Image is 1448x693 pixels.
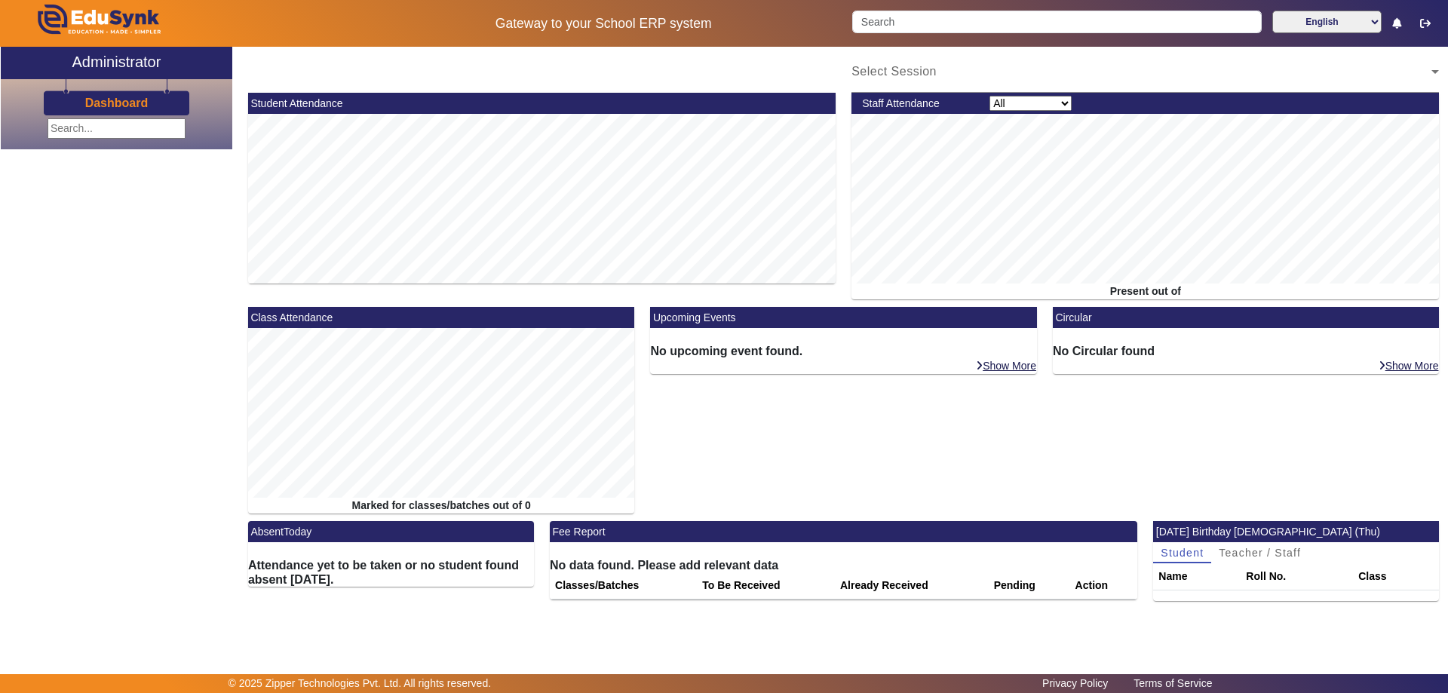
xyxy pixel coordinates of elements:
input: Search [852,11,1261,33]
h6: No data found. Please add relevant data [550,558,1137,572]
span: Student [1161,547,1204,558]
mat-card-header: AbsentToday [248,521,534,542]
a: Administrator [1,47,232,79]
th: Pending [989,572,1070,599]
div: Marked for classes/batches out of 0 [248,498,635,514]
a: Privacy Policy [1035,673,1115,693]
th: To Be Received [697,572,835,599]
p: © 2025 Zipper Technologies Pvt. Ltd. All rights reserved. [229,676,492,691]
mat-card-header: Circular [1053,307,1440,328]
th: Class [1353,563,1439,590]
mat-card-header: Class Attendance [248,307,635,328]
input: Search... [48,118,186,139]
a: Terms of Service [1126,673,1219,693]
mat-card-header: [DATE] Birthday [DEMOGRAPHIC_DATA] (Thu) [1153,521,1439,542]
mat-card-header: Student Attendance [248,93,836,114]
div: Present out of [851,284,1439,299]
th: Name [1153,563,1241,590]
h6: Attendance yet to be taken or no student found absent [DATE]. [248,558,534,587]
span: Teacher / Staff [1219,547,1301,558]
th: Classes/Batches [550,572,697,599]
div: Staff Attendance [854,96,982,112]
h3: Dashboard [85,96,149,110]
a: Show More [1378,359,1440,373]
h5: Gateway to your School ERP system [370,16,836,32]
h6: No Circular found [1053,344,1440,358]
th: Already Received [835,572,989,599]
mat-card-header: Upcoming Events [650,307,1037,328]
a: Show More [975,359,1037,373]
mat-card-header: Fee Report [550,521,1137,542]
a: Dashboard [84,95,149,111]
span: Select Session [851,65,937,78]
th: Action [1070,572,1138,599]
h2: Administrator [72,53,161,71]
th: Roll No. [1241,563,1353,590]
h6: No upcoming event found. [650,344,1037,358]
